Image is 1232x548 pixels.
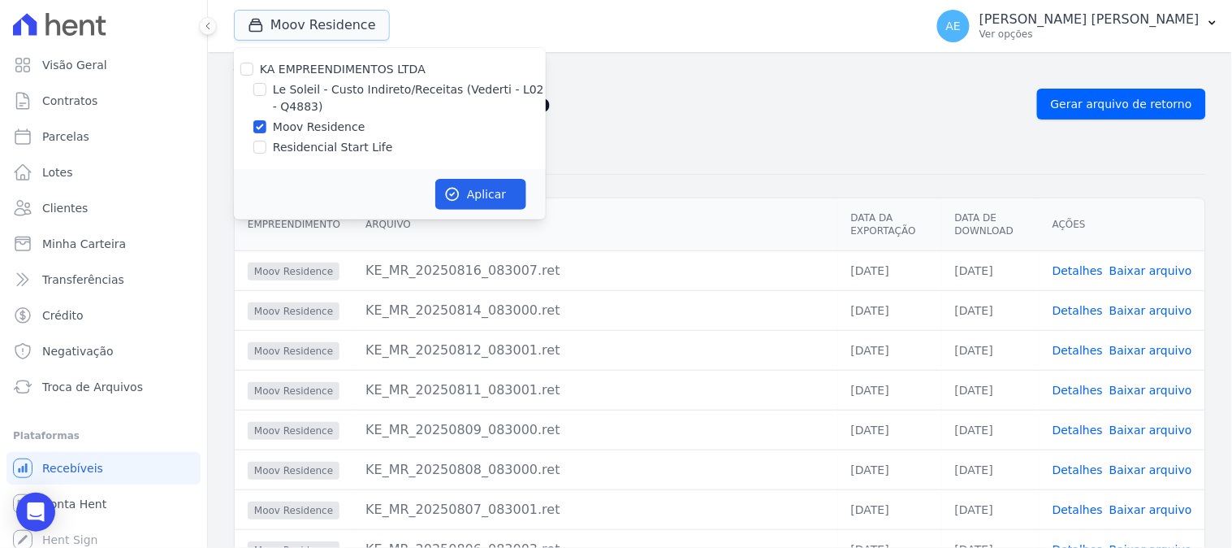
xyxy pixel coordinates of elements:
[946,20,961,32] span: AE
[1051,96,1192,112] span: Gerar arquivo de retorno
[42,57,107,73] span: Visão Geral
[942,370,1040,410] td: [DATE]
[6,299,201,332] a: Crédito
[6,85,201,117] a: Contratos
[42,200,88,216] span: Clientes
[365,381,825,400] div: KE_MR_20250811_083001.ret
[6,156,201,189] a: Lotes
[979,28,1200,41] p: Ver opções
[234,65,1206,82] nav: Breadcrumb
[942,198,1040,251] th: Data de Download
[1053,384,1103,397] a: Detalhes
[6,228,201,260] a: Minha Carteira
[365,460,825,480] div: KE_MR_20250808_083000.ret
[1037,89,1206,120] a: Gerar arquivo de retorno
[365,420,825,440] div: KE_MR_20250809_083000.ret
[979,11,1200,28] p: [PERSON_NAME] [PERSON_NAME]
[6,371,201,403] a: Troca de Arquivos
[1109,344,1192,357] a: Baixar arquivo
[273,81,546,115] label: Le Soleil - Custo Indireto/Receitas (Vederti - L02 - Q4883)
[260,63,426,76] label: KA EMPREENDIMENTOS LTDA
[248,263,339,281] span: Moov Residence
[42,343,114,359] span: Negativação
[42,272,124,288] span: Transferências
[365,341,825,360] div: KE_MR_20250812_083001.ret
[942,450,1040,489] td: [DATE]
[6,263,201,296] a: Transferências
[1053,264,1103,277] a: Detalhes
[1053,503,1103,516] a: Detalhes
[838,198,942,251] th: Data da Exportação
[1053,463,1103,476] a: Detalhes
[248,422,339,440] span: Moov Residence
[1040,198,1205,251] th: Ações
[42,460,103,476] span: Recebíveis
[248,342,339,360] span: Moov Residence
[248,382,339,400] span: Moov Residence
[1109,384,1192,397] a: Baixar arquivo
[6,335,201,368] a: Negativação
[273,139,393,156] label: Residencial Start Life
[273,119,365,136] label: Moov Residence
[235,198,352,251] th: Empreendimento
[838,370,942,410] td: [DATE]
[1053,304,1103,317] a: Detalhes
[16,493,55,532] div: Open Intercom Messenger
[248,462,339,480] span: Moov Residence
[6,120,201,153] a: Parcelas
[838,450,942,489] td: [DATE]
[1109,424,1192,437] a: Baixar arquivo
[838,330,942,370] td: [DATE]
[234,89,1024,119] h2: Exportações de Retorno
[234,10,390,41] button: Moov Residence
[435,179,526,210] button: Aplicar
[1053,424,1103,437] a: Detalhes
[365,261,825,281] div: KE_MR_20250816_083007.ret
[942,489,1040,529] td: [DATE]
[6,452,201,485] a: Recebíveis
[942,250,1040,290] td: [DATE]
[1109,463,1192,476] a: Baixar arquivo
[838,410,942,450] td: [DATE]
[838,290,942,330] td: [DATE]
[42,307,84,324] span: Crédito
[42,236,126,252] span: Minha Carteira
[13,426,194,446] div: Plataformas
[942,410,1040,450] td: [DATE]
[924,3,1232,49] button: AE [PERSON_NAME] [PERSON_NAME] Ver opções
[248,502,339,520] span: Moov Residence
[838,250,942,290] td: [DATE]
[6,49,201,81] a: Visão Geral
[365,500,825,520] div: KE_MR_20250807_083001.ret
[1109,503,1192,516] a: Baixar arquivo
[352,198,838,251] th: Arquivo
[942,330,1040,370] td: [DATE]
[942,290,1040,330] td: [DATE]
[248,302,339,320] span: Moov Residence
[42,379,143,395] span: Troca de Arquivos
[42,496,106,512] span: Conta Hent
[42,164,73,180] span: Lotes
[6,488,201,520] a: Conta Hent
[1109,304,1192,317] a: Baixar arquivo
[1053,344,1103,357] a: Detalhes
[838,489,942,529] td: [DATE]
[365,301,825,320] div: KE_MR_20250814_083000.ret
[42,128,89,145] span: Parcelas
[1109,264,1192,277] a: Baixar arquivo
[42,93,97,109] span: Contratos
[6,192,201,224] a: Clientes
